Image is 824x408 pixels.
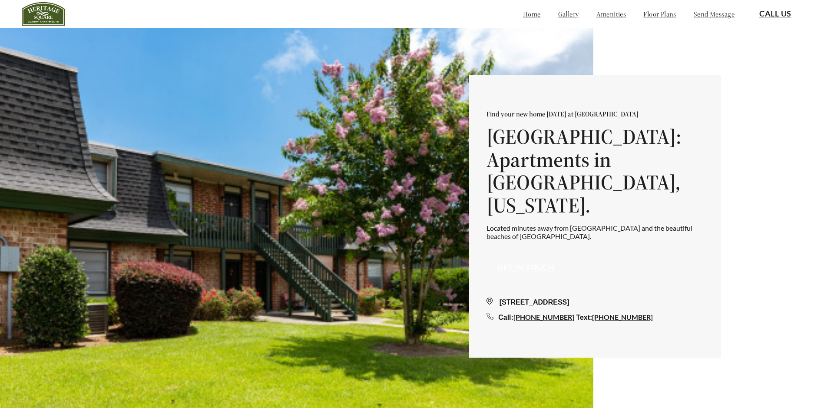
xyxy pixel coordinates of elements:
[22,2,65,26] img: heritage_square_logo.jpg
[596,10,626,18] a: amenities
[498,314,513,321] span: Call:
[513,313,574,321] a: [PHONE_NUMBER]
[694,10,735,18] a: send message
[486,125,704,217] h1: [GEOGRAPHIC_DATA]: Apartments in [GEOGRAPHIC_DATA], [US_STATE].
[643,10,676,18] a: floor plans
[523,10,541,18] a: home
[486,297,704,308] div: [STREET_ADDRESS]
[486,109,704,118] p: Find your new home [DATE] at [GEOGRAPHIC_DATA]
[576,314,592,321] span: Text:
[497,263,555,273] a: Get in touch
[748,4,802,24] button: Call Us
[592,313,653,321] a: [PHONE_NUMBER]
[558,10,579,18] a: gallery
[486,258,566,278] button: Get in touch
[486,224,704,240] p: Located minutes away from [GEOGRAPHIC_DATA] and the beautiful beaches of [GEOGRAPHIC_DATA].
[759,9,791,19] a: Call Us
